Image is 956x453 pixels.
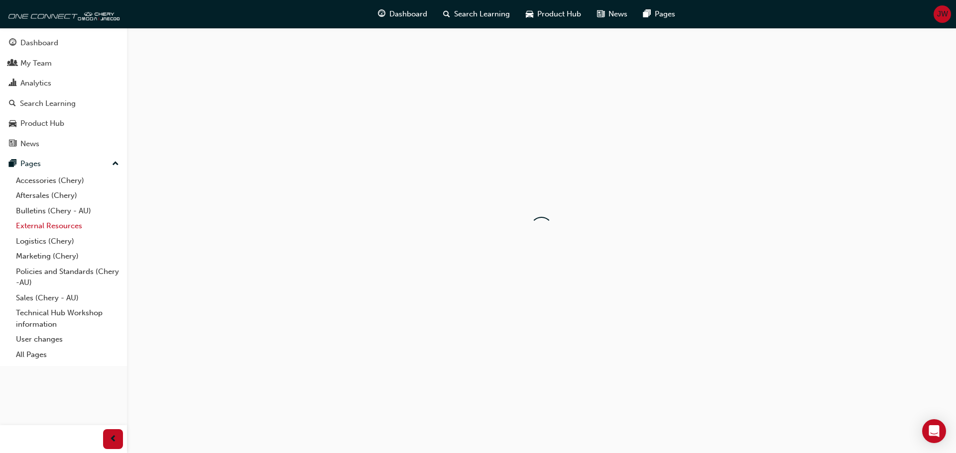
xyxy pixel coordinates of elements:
[4,54,123,73] a: My Team
[597,8,604,20] span: news-icon
[20,138,39,150] div: News
[4,114,123,133] a: Product Hub
[110,433,117,446] span: prev-icon
[12,188,123,203] a: Aftersales (Chery)
[934,5,951,23] button: JW
[443,8,450,20] span: search-icon
[518,4,589,24] a: car-iconProduct Hub
[12,305,123,332] a: Technical Hub Workshop information
[378,8,385,20] span: guage-icon
[12,218,123,234] a: External Resources
[4,155,123,173] button: Pages
[655,8,675,20] span: Pages
[9,99,16,108] span: search-icon
[9,39,16,48] span: guage-icon
[20,78,51,89] div: Analytics
[12,290,123,306] a: Sales (Chery - AU)
[9,79,16,88] span: chart-icon
[635,4,683,24] a: pages-iconPages
[9,59,16,68] span: people-icon
[4,32,123,155] button: DashboardMy TeamAnalyticsSearch LearningProduct HubNews
[5,4,119,24] img: oneconnect
[370,4,435,24] a: guage-iconDashboard
[435,4,518,24] a: search-iconSearch Learning
[112,158,119,171] span: up-icon
[9,140,16,149] span: news-icon
[4,135,123,153] a: News
[526,8,533,20] span: car-icon
[937,8,948,20] span: JW
[4,94,123,113] a: Search Learning
[20,98,76,109] div: Search Learning
[20,118,64,129] div: Product Hub
[12,249,123,264] a: Marketing (Chery)
[643,8,651,20] span: pages-icon
[12,332,123,347] a: User changes
[589,4,635,24] a: news-iconNews
[12,203,123,219] a: Bulletins (Chery - AU)
[454,8,510,20] span: Search Learning
[20,158,41,170] div: Pages
[20,58,52,69] div: My Team
[4,74,123,92] a: Analytics
[537,8,581,20] span: Product Hub
[12,234,123,249] a: Logistics (Chery)
[608,8,627,20] span: News
[9,119,16,128] span: car-icon
[389,8,427,20] span: Dashboard
[20,37,58,49] div: Dashboard
[12,347,123,362] a: All Pages
[12,173,123,188] a: Accessories (Chery)
[9,160,16,169] span: pages-icon
[4,34,123,52] a: Dashboard
[922,419,946,443] div: Open Intercom Messenger
[12,264,123,290] a: Policies and Standards (Chery -AU)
